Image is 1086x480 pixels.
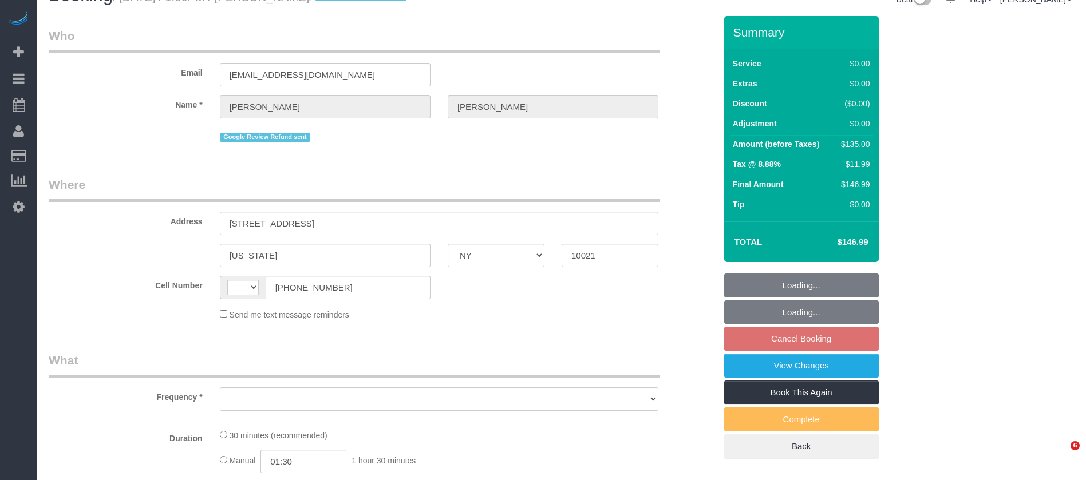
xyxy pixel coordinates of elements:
input: Email [220,63,431,86]
a: Back [724,434,879,458]
div: $0.00 [836,199,870,210]
label: Extras [733,78,757,89]
input: First Name [220,95,431,118]
iframe: Intercom live chat [1047,441,1075,469]
div: ($0.00) [836,98,870,109]
input: City [220,244,431,267]
label: Amount (before Taxes) [733,138,819,150]
span: Google Review Refund sent [220,133,311,142]
div: $0.00 [836,118,870,129]
input: Zip Code [562,244,658,267]
input: Cell Number [266,276,431,299]
h3: Summary [733,26,873,39]
label: Discount [733,98,767,109]
legend: Who [49,27,660,53]
span: 1 hour 30 minutes [352,456,416,465]
label: Final Amount [733,178,784,190]
span: 6 [1071,441,1080,450]
label: Email [40,63,211,78]
label: Tip [733,199,745,210]
strong: Total [734,237,763,247]
span: Manual [230,456,256,465]
h4: $146.99 [803,237,868,247]
label: Adjustment [733,118,777,129]
label: Cell Number [40,276,211,291]
a: View Changes [724,354,879,378]
label: Address [40,212,211,227]
img: Automaid Logo [7,11,30,27]
div: $135.00 [836,138,870,150]
label: Name * [40,95,211,110]
legend: Where [49,176,660,202]
div: $11.99 [836,158,870,170]
span: 30 minutes (recommended) [230,431,327,440]
div: $146.99 [836,178,870,190]
input: Last Name [448,95,658,118]
a: Book This Again [724,380,879,404]
label: Service [733,58,761,69]
legend: What [49,352,660,378]
label: Tax @ 8.88% [733,158,781,170]
label: Duration [40,429,211,444]
div: $0.00 [836,78,870,89]
span: Send me text message reminders [230,310,349,319]
div: $0.00 [836,58,870,69]
label: Frequency * [40,387,211,403]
